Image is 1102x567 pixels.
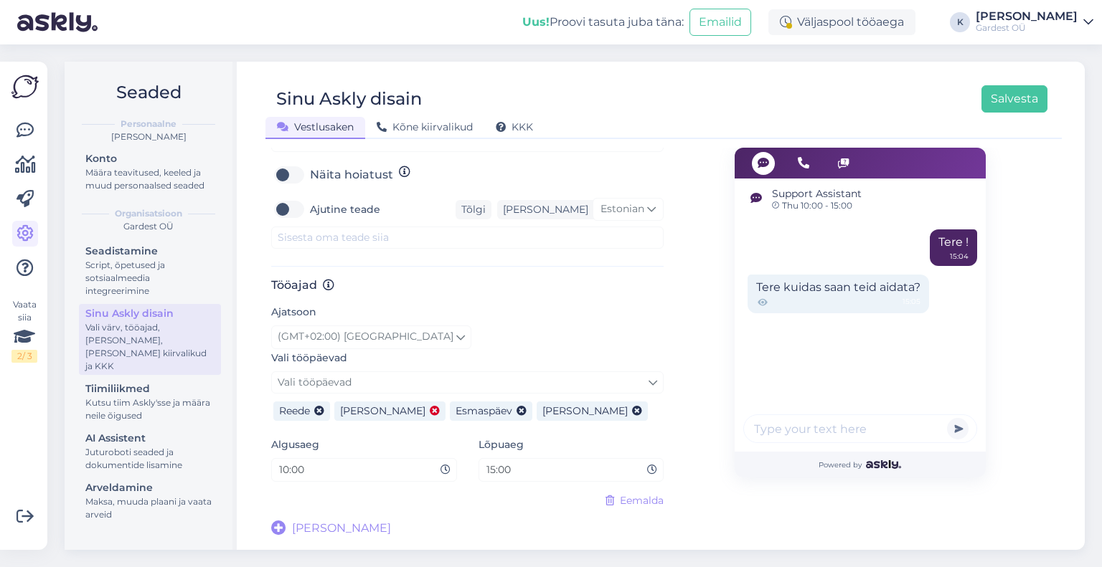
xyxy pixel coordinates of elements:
span: [PERSON_NAME] [292,520,391,537]
span: [PERSON_NAME] [542,404,628,417]
div: Vaata siia [11,298,37,363]
div: Juturoboti seaded ja dokumentide lisamine [85,446,215,472]
a: AI AssistentJuturoboti seaded ja dokumentide lisamine [79,429,221,474]
button: Salvesta [981,85,1047,113]
b: Personaalne [121,118,176,130]
label: Vali tööpäevad [271,351,347,366]
div: Arveldamine [85,480,215,495]
input: Type your text here [743,414,977,443]
a: Sinu Askly disainVali värv, tööajad, [PERSON_NAME], [PERSON_NAME] kiirvalikud ja KKK [79,304,221,375]
div: Gardest OÜ [976,22,1078,34]
a: KontoMäära teavitused, keeled ja muud personaalsed seaded [79,149,221,194]
a: [PERSON_NAME]Gardest OÜ [976,11,1093,34]
label: Ajutine teade [310,198,380,221]
div: Tere kuidas saan teid aidata? [748,275,929,313]
div: Sinu Askly disain [85,306,215,321]
h2: Seaded [76,79,221,106]
span: (GMT+02:00) [GEOGRAPHIC_DATA] [278,329,453,345]
div: Kutsu tiim Askly'sse ja määra neile õigused [85,396,215,422]
button: Emailid [689,9,751,36]
div: Script, õpetused ja sotsiaalmeedia integreerimine [85,259,215,297]
img: Askly [866,460,901,469]
div: Seadistamine [85,244,215,259]
span: Support Assistant [772,186,862,201]
span: [PERSON_NAME] [340,404,425,417]
div: Maksa, muuda plaani ja vaata arveid [85,495,215,521]
span: Reede [279,404,310,417]
div: Proovi tasuta juba täna: [522,14,684,31]
div: Väljaspool tööaega [768,9,915,35]
div: [PERSON_NAME] [497,202,588,217]
label: Näita hoiatust [310,163,393,186]
div: AI Assistent [85,431,215,446]
div: K [950,12,970,32]
span: Estonian [601,201,644,217]
b: Uus! [522,15,550,29]
div: Tere ! [930,229,977,266]
label: Lõpuaeg [479,437,524,452]
a: TiimiliikmedKutsu tiim Askly'sse ja määra neile õigused [79,379,221,424]
span: Vali tööpäevad [278,376,352,389]
span: Vestlusaken [277,120,354,133]
div: Sinu Askly disain [276,85,422,113]
div: Tõlgi [456,200,491,219]
div: 15:04 [950,251,969,262]
span: Eemalda [620,493,664,508]
a: SeadistamineScript, õpetused ja sotsiaalmeedia integreerimine [79,242,221,300]
a: (GMT+02:00) [GEOGRAPHIC_DATA] [271,325,471,348]
span: KKK [496,120,533,133]
a: ArveldamineMaksa, muuda plaani ja vaata arveid [79,478,221,523]
a: Vali tööpäevad [271,371,664,394]
div: 2 / 3 [11,350,37,363]
div: Gardest OÜ [76,220,221,233]
span: Esmaspäev [456,404,512,417]
div: Konto [85,151,215,166]
label: Ajatsoon [271,305,316,320]
span: Powered by [819,459,901,470]
div: Määra teavitused, keeled ja muud personaalsed seaded [85,166,215,192]
div: Vali värv, tööajad, [PERSON_NAME], [PERSON_NAME] kiirvalikud ja KKK [85,321,215,373]
div: Tiimiliikmed [85,381,215,396]
span: Thu 10:00 - 15:00 [772,201,862,210]
div: [PERSON_NAME] [976,11,1078,22]
b: Organisatsioon [115,207,182,220]
div: [PERSON_NAME] [76,130,221,143]
img: Askly Logo [11,73,39,100]
label: Algusaeg [271,437,319,452]
h3: Tööajad [271,278,664,292]
span: Kõne kiirvalikud [377,120,473,133]
span: 15:05 [903,296,920,309]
